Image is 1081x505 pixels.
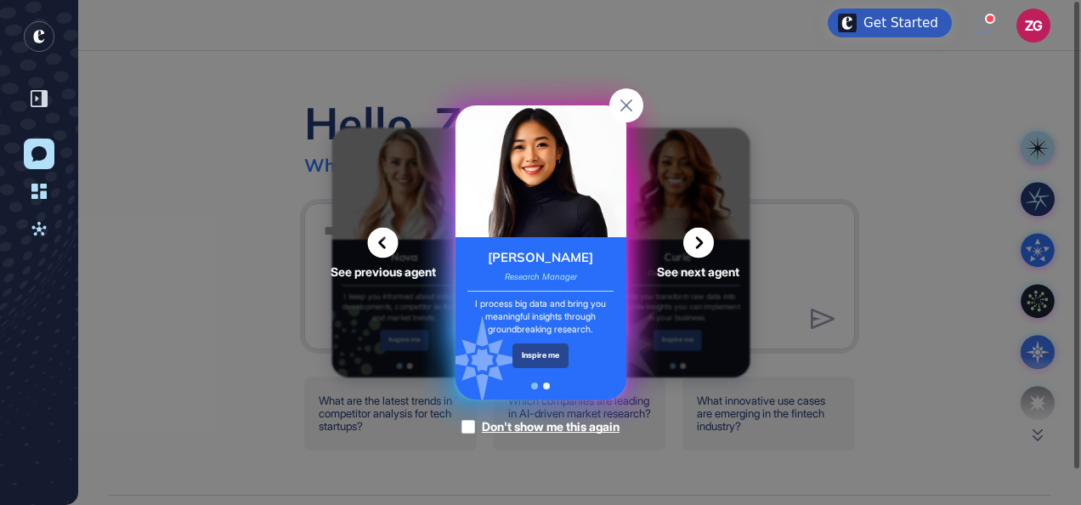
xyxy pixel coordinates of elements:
div: [PERSON_NAME] [488,249,593,267]
div: Open Get Started checklist [828,9,952,37]
span: See previous agent [331,266,436,278]
div: I process big data and bring you meaningful insights through groundbreaking research. [467,298,614,337]
button: ZG [1016,9,1050,43]
span: See next agent [657,266,739,278]
img: reese-card.png [456,105,626,238]
img: launcher-image-alternative-text [838,14,857,32]
div: Research Manager [505,271,577,283]
div: entrapeer-logo [24,21,54,52]
div: Don't show me this again [482,418,620,435]
div: Get Started [863,14,938,31]
div: Inspire me [512,343,569,368]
